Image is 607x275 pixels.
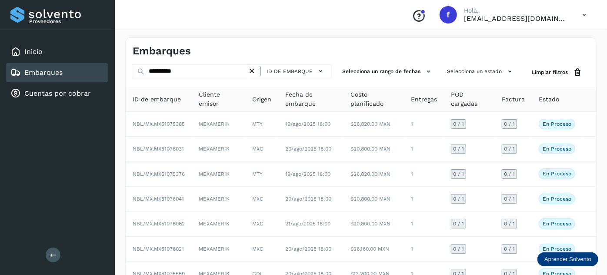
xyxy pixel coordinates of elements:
td: MTY [245,161,278,186]
span: NBL/MX.MX51076031 [133,146,184,152]
td: 1 [404,161,444,186]
span: 0 / 1 [504,196,515,201]
p: Hola, [464,7,568,14]
button: Selecciona un rango de fechas [339,64,437,79]
div: Cuentas por cobrar [6,84,108,103]
td: $26,160.00 MXN [344,237,404,262]
td: MEXAMERIK [192,237,245,262]
span: 0 / 1 [453,196,464,201]
a: Inicio [24,47,43,56]
span: 0 / 1 [504,121,515,127]
span: Limpiar filtros [532,68,568,76]
p: En proceso [543,246,571,252]
td: MTY [245,112,278,137]
td: MXC [245,137,278,161]
td: 1 [404,237,444,262]
span: 0 / 1 [504,246,515,252]
span: 20/ago/2025 18:00 [285,196,331,202]
span: 20/ago/2025 18:00 [285,146,331,152]
td: 1 [404,187,444,211]
span: 19/ago/2025 18:00 [285,171,330,177]
span: NBL/MX.MX51075385 [133,121,185,127]
td: $20,800.00 MXN [344,211,404,236]
p: Aprender Solvento [544,256,591,263]
span: 0 / 1 [453,221,464,226]
span: Factura [502,95,525,104]
span: NBL/MX.MX51075376 [133,171,185,177]
div: Inicio [6,42,108,61]
td: MEXAMERIK [192,137,245,161]
td: MEXAMERIK [192,187,245,211]
td: $20,800.00 MXN [344,187,404,211]
span: 0 / 1 [453,171,464,177]
p: En proceso [543,221,571,227]
p: En proceso [543,146,571,152]
div: Embarques [6,63,108,82]
span: NBL/MX.MX51076041 [133,196,184,202]
span: Entregas [411,95,437,104]
span: 20/ago/2025 18:00 [285,246,331,252]
span: 0 / 1 [453,246,464,252]
span: 19/ago/2025 18:00 [285,121,330,127]
p: En proceso [543,171,571,177]
td: MEXAMERIK [192,112,245,137]
span: 21/ago/2025 18:00 [285,221,330,227]
p: En proceso [543,121,571,127]
span: Estado [539,95,559,104]
span: NBL/MX.MX51076062 [133,221,185,227]
td: $26,820.00 MXN [344,112,404,137]
span: POD cargadas [451,90,488,108]
div: Aprender Solvento [537,252,598,266]
h4: Embarques [133,45,191,57]
td: $26,820.00 MXN [344,161,404,186]
td: 1 [404,211,444,236]
td: 1 [404,112,444,137]
span: ID de embarque [267,67,313,75]
span: 0 / 1 [453,121,464,127]
p: fyc3@mexamerik.com [464,14,568,23]
td: MXC [245,187,278,211]
span: 0 / 1 [453,146,464,151]
button: Limpiar filtros [525,64,589,80]
span: Costo planificado [350,90,397,108]
td: MXC [245,211,278,236]
a: Embarques [24,68,63,77]
td: MXC [245,237,278,262]
span: NBL/MX.MX51076021 [133,246,184,252]
td: 1 [404,137,444,161]
td: $20,800.00 MXN [344,137,404,161]
button: ID de embarque [264,65,328,77]
span: 0 / 1 [504,146,515,151]
a: Cuentas por cobrar [24,89,91,97]
td: MEXAMERIK [192,211,245,236]
span: Origen [252,95,271,104]
span: ID de embarque [133,95,181,104]
p: Proveedores [29,18,104,24]
span: 0 / 1 [504,171,515,177]
td: MEXAMERIK [192,161,245,186]
button: Selecciona un estado [444,64,518,79]
span: Fecha de embarque [285,90,337,108]
span: Cliente emisor [199,90,238,108]
span: 0 / 1 [504,221,515,226]
p: En proceso [543,196,571,202]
